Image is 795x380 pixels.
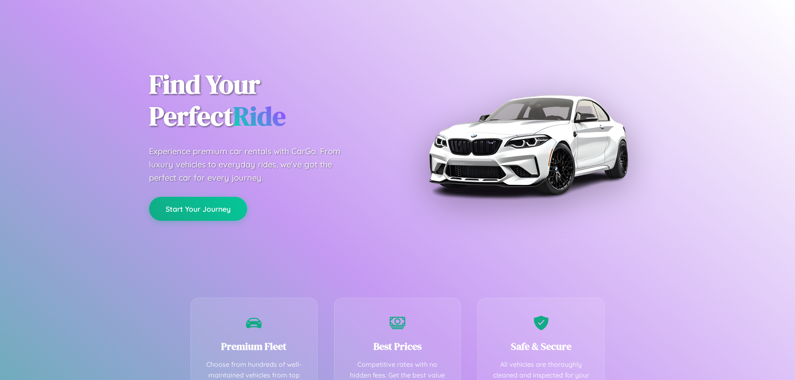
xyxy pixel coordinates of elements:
[149,197,247,221] button: Start Your Journey
[149,69,385,132] h1: Find Your Perfect
[149,145,356,184] p: Experience premium car rentals with CarGo. From luxury vehicles to everyday rides, we've got the ...
[347,339,448,353] h3: Best Prices
[233,98,286,134] span: Ride
[203,339,305,353] h3: Premium Fleet
[490,339,592,353] h3: Safe & Secure
[424,41,631,248] img: Premium BMW car rental vehicle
